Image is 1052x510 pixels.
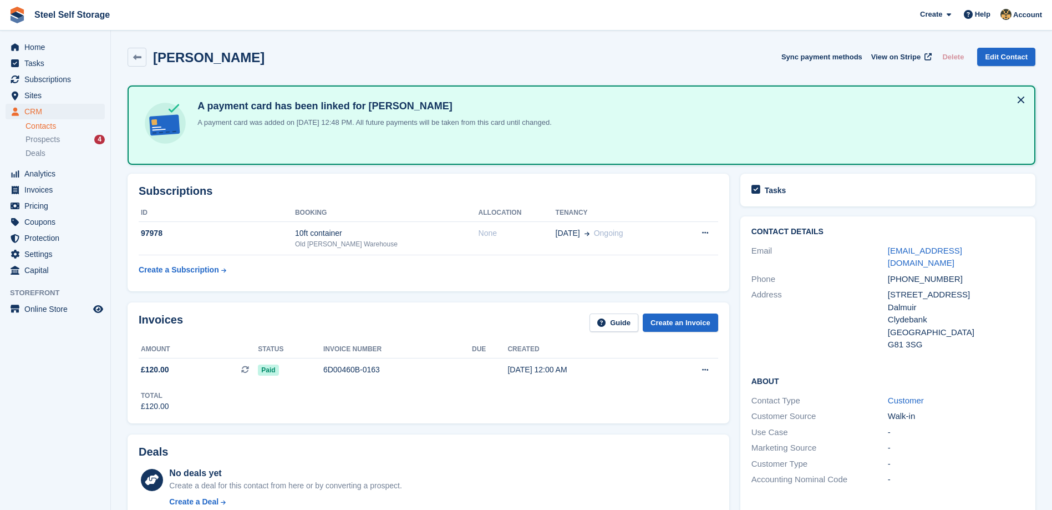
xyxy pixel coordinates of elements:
[751,273,888,286] div: Phone
[888,410,1024,423] div: Walk-in
[169,496,218,508] div: Create a Deal
[24,88,91,103] span: Sites
[139,228,295,239] div: 97978
[507,364,659,376] div: [DATE] 12:00 AM
[24,166,91,181] span: Analytics
[323,364,472,376] div: 6D00460B-0163
[139,341,258,358] th: Amount
[6,214,105,230] a: menu
[977,48,1035,66] a: Edit Contact
[6,246,105,262] a: menu
[556,204,677,222] th: Tenancy
[888,442,1024,455] div: -
[751,426,888,439] div: Use Case
[24,262,91,278] span: Capital
[6,104,105,119] a: menu
[24,104,91,119] span: CRM
[751,458,888,471] div: Customer Type
[141,401,169,412] div: £120.00
[6,72,105,87] a: menu
[24,198,91,214] span: Pricing
[6,88,105,103] a: menu
[141,391,169,401] div: Total
[920,9,942,20] span: Create
[139,264,219,276] div: Create a Subscription
[888,326,1024,339] div: [GEOGRAPHIC_DATA]
[24,214,91,230] span: Coupons
[871,52,921,63] span: View on Stripe
[6,55,105,71] a: menu
[26,148,105,159] a: Deals
[479,228,556,239] div: None
[472,341,507,358] th: Due
[888,246,962,268] a: [EMAIL_ADDRESS][DOMAIN_NAME]
[26,134,60,145] span: Prospects
[751,375,1024,386] h2: About
[153,50,265,65] h2: [PERSON_NAME]
[139,204,295,222] th: ID
[589,314,638,332] a: Guide
[765,185,786,195] h2: Tasks
[1000,9,1012,20] img: James Steel
[6,39,105,55] a: menu
[888,273,1024,286] div: [PHONE_NUMBER]
[888,426,1024,439] div: -
[323,341,472,358] th: Invoice number
[24,301,91,317] span: Online Store
[193,117,552,128] p: A payment card was added on [DATE] 12:48 PM. All future payments will be taken from this card unt...
[888,289,1024,301] div: [STREET_ADDRESS]
[295,239,479,249] div: Old [PERSON_NAME] Warehouse
[6,166,105,181] a: menu
[751,410,888,423] div: Customer Source
[26,134,105,145] a: Prospects 4
[9,7,26,23] img: stora-icon-8386f47178a22dfd0bd8f6a31ec36ba5ce8667c1dd55bd0f319d3a0aa187defe.svg
[751,245,888,270] div: Email
[888,473,1024,486] div: -
[169,496,402,508] a: Create a Deal
[24,72,91,87] span: Subscriptions
[139,446,168,458] h2: Deals
[139,185,718,198] h2: Subscriptions
[26,148,45,159] span: Deals
[169,467,402,480] div: No deals yet
[938,48,968,66] button: Delete
[169,480,402,492] div: Create a deal for this contact from here or by converting a prospect.
[24,246,91,262] span: Settings
[751,289,888,351] div: Address
[479,204,556,222] th: Allocation
[295,228,479,239] div: 10ft container
[1013,9,1042,21] span: Account
[142,100,189,147] img: card-linked-ebf98d0992dc2aeb22e95c0e3c79077019eb2392cfd83c6a337811c24bc77127.svg
[141,364,169,376] span: £120.00
[6,198,105,214] a: menu
[6,301,105,317] a: menu
[888,396,924,405] a: Customer
[24,55,91,71] span: Tasks
[94,135,105,144] div: 4
[556,228,580,239] span: [DATE]
[24,230,91,246] span: Protection
[139,314,183,332] h2: Invoices
[6,230,105,246] a: menu
[888,339,1024,351] div: G81 3SG
[888,301,1024,314] div: Dalmuir
[6,182,105,198] a: menu
[507,341,659,358] th: Created
[867,48,934,66] a: View on Stripe
[643,314,718,332] a: Create an Invoice
[781,48,862,66] button: Sync payment methods
[193,100,552,113] h4: A payment card has been linked for [PERSON_NAME]
[6,262,105,278] a: menu
[888,314,1024,326] div: Clydebank
[258,365,278,376] span: Paid
[751,442,888,455] div: Marketing Source
[888,458,1024,471] div: -
[751,395,888,407] div: Contact Type
[139,260,226,280] a: Create a Subscription
[975,9,990,20] span: Help
[594,229,623,238] span: Ongoing
[10,287,110,299] span: Storefront
[92,302,105,316] a: Preview store
[26,121,105,132] a: Contacts
[751,473,888,486] div: Accounting Nominal Code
